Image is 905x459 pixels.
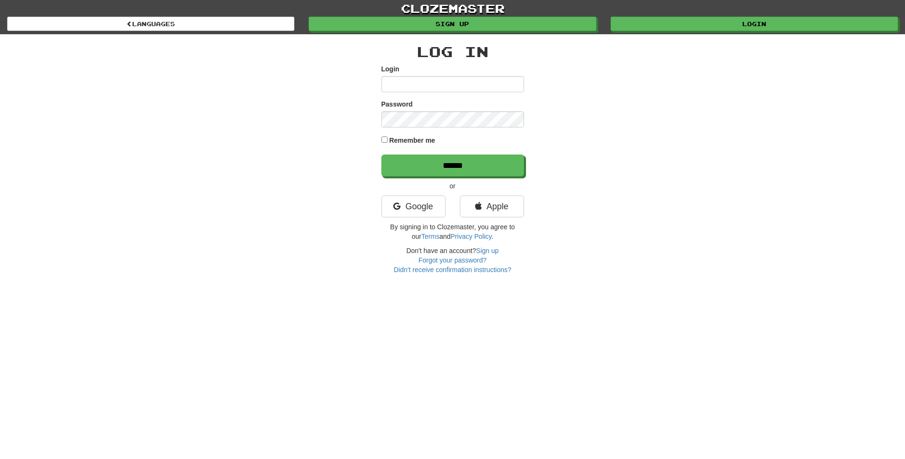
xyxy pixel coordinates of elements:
label: Password [381,99,413,109]
p: or [381,181,524,191]
a: Sign up [476,247,498,254]
a: Forgot your password? [418,256,487,264]
label: Remember me [389,136,435,145]
label: Login [381,64,399,74]
a: Terms [421,233,439,240]
p: By signing in to Clozemaster, you agree to our and . [381,222,524,241]
a: Didn't receive confirmation instructions? [394,266,511,273]
div: Don't have an account? [381,246,524,274]
a: Languages [7,17,294,31]
a: Privacy Policy [450,233,491,240]
a: Apple [460,195,524,217]
h2: Log In [381,44,524,59]
a: Sign up [309,17,596,31]
a: Login [611,17,898,31]
a: Google [381,195,446,217]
